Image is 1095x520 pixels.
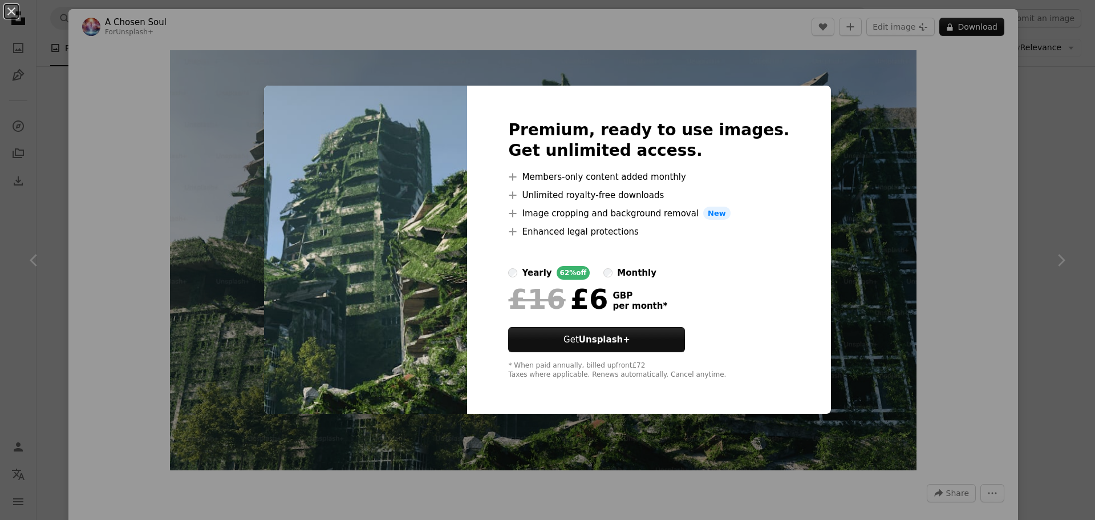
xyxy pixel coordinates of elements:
[703,207,731,220] span: New
[264,86,467,414] img: premium_photo-1715706866854-db8ded676c35
[508,225,789,239] li: Enhanced legal protections
[508,361,789,380] div: * When paid annually, billed upfront £72 Taxes where applicable. Renews automatically. Cancel any...
[617,266,656,280] div: monthly
[508,268,517,277] input: yearly62%off
[508,327,685,352] button: GetUnsplash+
[508,170,789,184] li: Members-only content added monthly
[508,120,789,161] h2: Premium, ready to use images. Get unlimited access.
[508,284,608,314] div: £6
[557,266,590,280] div: 62% off
[613,301,667,311] span: per month *
[522,266,551,280] div: yearly
[508,284,565,314] span: £16
[603,268,613,277] input: monthly
[508,188,789,202] li: Unlimited royalty-free downloads
[508,207,789,220] li: Image cropping and background removal
[579,334,630,345] strong: Unsplash+
[613,291,667,301] span: GBP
